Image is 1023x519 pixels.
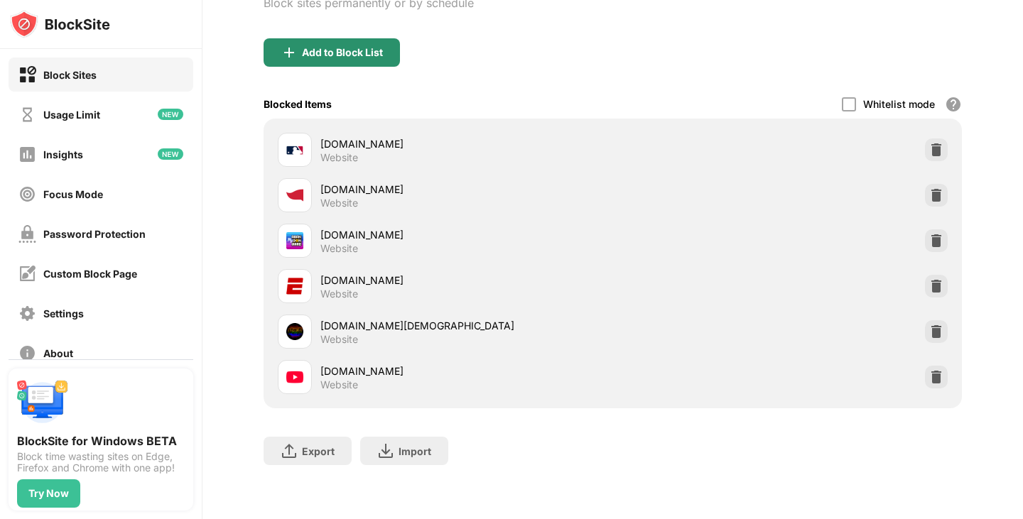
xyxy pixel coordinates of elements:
[18,265,36,283] img: customize-block-page-off.svg
[302,445,335,457] div: Export
[43,148,83,160] div: Insights
[320,288,358,300] div: Website
[43,69,97,81] div: Block Sites
[320,273,612,288] div: [DOMAIN_NAME]
[43,109,100,121] div: Usage Limit
[28,488,69,499] div: Try Now
[18,305,36,322] img: settings-off.svg
[264,98,332,110] div: Blocked Items
[10,10,110,38] img: logo-blocksite.svg
[320,364,612,378] div: [DOMAIN_NAME]
[399,445,431,457] div: Import
[320,378,358,391] div: Website
[43,347,73,359] div: About
[18,66,36,84] img: block-on.svg
[320,182,612,197] div: [DOMAIN_NAME]
[863,98,935,110] div: Whitelist mode
[18,344,36,362] img: about-off.svg
[18,225,36,243] img: password-protection-off.svg
[286,141,303,158] img: favicons
[320,151,358,164] div: Website
[158,109,183,120] img: new-icon.svg
[17,377,68,428] img: push-desktop.svg
[43,188,103,200] div: Focus Mode
[18,106,36,124] img: time-usage-off.svg
[320,136,612,151] div: [DOMAIN_NAME]
[43,307,84,319] div: Settings
[286,232,303,249] img: favicons
[17,434,185,448] div: BlockSite for Windows BETA
[18,185,36,203] img: focus-off.svg
[320,242,358,255] div: Website
[320,333,358,346] div: Website
[286,278,303,295] img: favicons
[43,268,137,280] div: Custom Block Page
[286,323,303,340] img: favicons
[286,368,303,386] img: favicons
[302,47,383,58] div: Add to Block List
[320,227,612,242] div: [DOMAIN_NAME]
[286,187,303,204] img: favicons
[17,451,185,474] div: Block time wasting sites on Edge, Firefox and Chrome with one app!
[320,318,612,333] div: [DOMAIN_NAME][DEMOGRAPHIC_DATA]
[43,228,146,240] div: Password Protection
[320,197,358,209] div: Website
[18,146,36,163] img: insights-off.svg
[158,148,183,160] img: new-icon.svg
